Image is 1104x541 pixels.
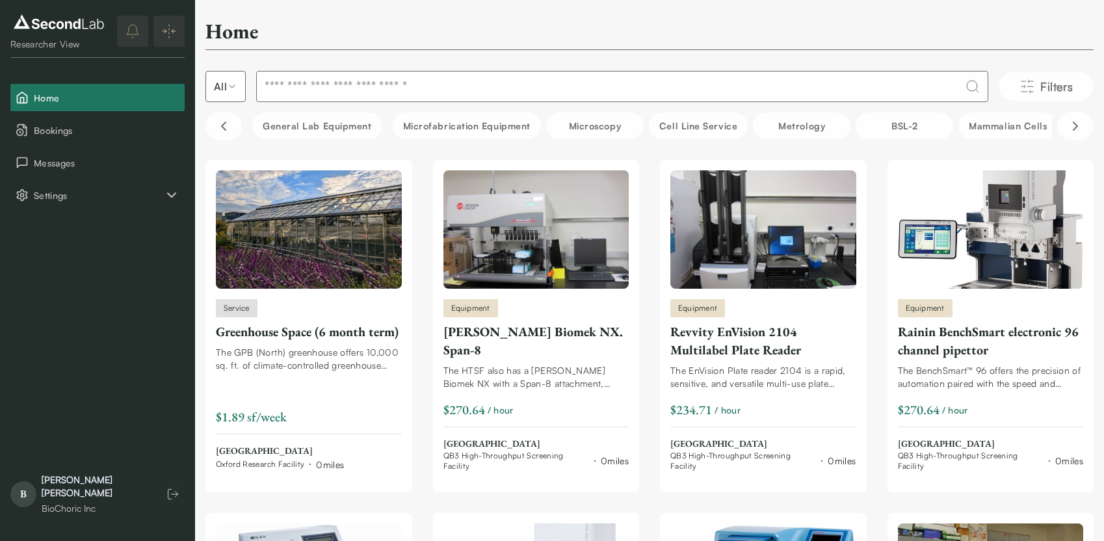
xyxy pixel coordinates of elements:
[670,364,856,390] div: The EnVision Plate reader 2104 is a rapid, sensitive, and versatile multi-use plate reader that a...
[216,445,345,458] span: [GEOGRAPHIC_DATA]
[601,454,629,468] div: 0 miles
[34,91,179,105] span: Home
[42,502,148,515] div: BioChoric Inc
[34,124,179,137] span: Bookings
[1055,454,1083,468] div: 0 miles
[10,84,185,111] button: Home
[10,38,107,51] div: Researcher View
[216,346,402,372] div: The GPB (North) greenhouse offers 10,000 sq. ft. of climate-controlled greenhouse space, shared h...
[443,451,589,471] span: QB3 High-Throughput Screening Facility
[216,170,402,289] img: Greenhouse Space (6 month term)
[670,451,816,471] span: QB3 High-Throughput Screening Facility
[42,473,148,499] div: [PERSON_NAME] [PERSON_NAME]
[10,181,185,209] button: Settings
[898,438,1084,451] span: [GEOGRAPHIC_DATA]
[117,16,148,47] button: notifications
[443,364,629,390] div: The HTSF also has a [PERSON_NAME] Biomek NX with a Span-8 attachment, which means 8 independently...
[898,170,1084,471] a: Rainin BenchSmart electronic 96 channel pipettorEquipmentRainin BenchSmart electronic 96 channel ...
[649,112,748,139] button: Cell line service
[451,302,490,314] span: Equipment
[216,323,402,341] div: Greenhouse Space (6 month term)
[670,170,856,471] a: Revvity EnVision 2104 Multilabel Plate ReaderEquipmentRevvity EnVision 2104 Multilabel Plate Read...
[678,302,717,314] span: Equipment
[906,302,945,314] span: Equipment
[153,16,185,47] button: Expand/Collapse sidebar
[670,438,856,451] span: [GEOGRAPHIC_DATA]
[999,72,1094,101] button: Filters
[216,408,287,425] span: $1.89 sf/week
[205,71,246,102] button: Select listing type
[443,170,629,289] img: Beckman-Coulter Biomek NX. Span-8
[161,482,185,506] button: Log out
[10,181,185,209] div: Settings sub items
[1057,112,1094,140] button: Scroll right
[898,323,1084,359] div: Rainin BenchSmart electronic 96 channel pipettor
[670,401,712,419] div: $234.71
[393,112,541,139] button: Microfabrication Equipment
[216,170,402,471] a: Greenhouse Space (6 month term)ServiceGreenhouse Space (6 month term)The GPB (North) greenhouse o...
[252,112,382,139] button: General Lab equipment
[224,302,250,314] span: Service
[958,112,1057,139] button: Mammalian Cells
[443,438,629,451] span: [GEOGRAPHIC_DATA]
[10,116,185,144] button: Bookings
[898,170,1084,289] img: Rainin BenchSmart electronic 96 channel pipettor
[488,403,514,417] span: / hour
[10,149,185,176] button: Messages
[1040,77,1073,96] span: Filters
[443,401,485,419] div: $270.64
[898,451,1044,471] span: QB3 High-Throughput Screening Facility
[753,112,850,139] button: Metrology
[205,18,258,44] h2: Home
[898,401,940,419] div: $270.64
[670,323,856,359] div: Revvity EnVision 2104 Multilabel Plate Reader
[670,170,856,289] img: Revvity EnVision 2104 Multilabel Plate Reader
[443,170,629,471] a: Beckman-Coulter Biomek NX. Span-8Equipment[PERSON_NAME] Biomek NX. Span-8The HTSF also has a [PER...
[828,454,856,468] div: 0 miles
[443,323,629,359] div: [PERSON_NAME] Biomek NX. Span-8
[10,12,107,33] img: logo
[898,364,1084,390] div: The BenchSmart™ 96 offers the precision of automation paired with the speed and flexibility of ma...
[316,458,344,471] div: 0 miles
[10,481,36,507] span: B
[216,459,304,469] span: Oxford Research Facility
[715,403,741,417] span: / hour
[34,189,164,202] span: Settings
[205,112,242,140] button: Scroll left
[34,156,179,170] span: Messages
[546,112,644,139] button: Microscopy
[856,112,953,139] button: BSL-2
[942,403,968,417] span: / hour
